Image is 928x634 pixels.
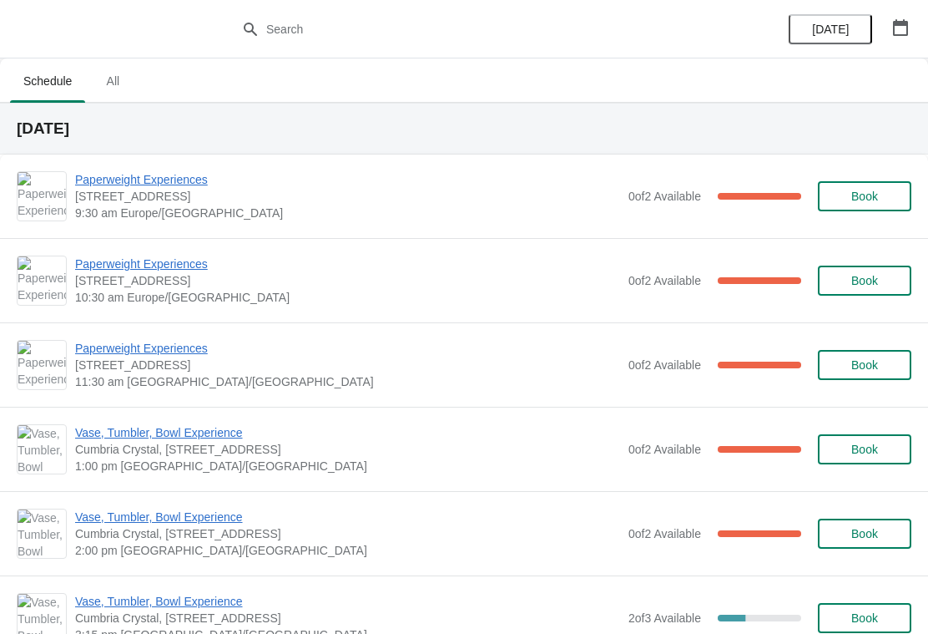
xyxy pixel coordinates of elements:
span: 0 of 2 Available [628,527,701,540]
span: 1:00 pm [GEOGRAPHIC_DATA]/[GEOGRAPHIC_DATA] [75,458,620,474]
button: [DATE] [789,14,872,44]
span: Book [851,611,878,625]
span: [STREET_ADDRESS] [75,188,620,205]
span: 0 of 2 Available [628,190,701,203]
img: Paperweight Experiences | Cumbria Crystal, Canal Head, Ulverston LA12 7LB, UK | 9:30 am Europe/Lo... [18,172,66,221]
button: Book [818,603,911,633]
span: 11:30 am [GEOGRAPHIC_DATA]/[GEOGRAPHIC_DATA] [75,373,620,390]
span: Book [851,358,878,372]
span: 2:00 pm [GEOGRAPHIC_DATA]/[GEOGRAPHIC_DATA] [75,542,620,559]
button: Book [818,266,911,296]
span: Vase, Tumbler, Bowl Experience [75,509,620,525]
img: Vase, Tumbler, Bowl Experience | Cumbria Crystal, Unit 4 Canal Street, Ulverston LA12 7LB, UK | 2... [18,510,66,558]
button: Book [818,181,911,211]
span: Paperweight Experiences [75,340,620,357]
button: Book [818,434,911,464]
span: 0 of 2 Available [628,358,701,372]
span: 10:30 am Europe/[GEOGRAPHIC_DATA] [75,289,620,306]
span: Book [851,527,878,540]
span: Paperweight Experiences [75,171,620,188]
h2: [DATE] [17,120,911,137]
img: Vase, Tumbler, Bowl Experience | Cumbria Crystal, Unit 4 Canal Street, Ulverston LA12 7LB, UK | 1... [18,425,66,474]
span: Vase, Tumbler, Bowl Experience [75,424,620,441]
span: Cumbria Crystal, [STREET_ADDRESS] [75,441,620,458]
span: Paperweight Experiences [75,256,620,272]
span: [STREET_ADDRESS] [75,272,620,289]
input: Search [265,14,696,44]
span: Cumbria Crystal, [STREET_ADDRESS] [75,525,620,542]
span: [DATE] [812,23,849,36]
span: 2 of 3 Available [628,611,701,625]
button: Book [818,350,911,380]
span: Book [851,190,878,203]
button: Book [818,519,911,549]
img: Paperweight Experiences | Cumbria Crystal, Canal Head, Ulverston LA12 7LB, UK | 10:30 am Europe/L... [18,256,66,305]
img: Paperweight Experiences | Cumbria Crystal, Canal Head, Ulverston LA12 7LB, UK | 11:30 am Europe/L... [18,341,66,389]
span: Schedule [10,66,85,96]
span: 9:30 am Europe/[GEOGRAPHIC_DATA] [75,205,620,221]
span: [STREET_ADDRESS] [75,357,620,373]
span: Book [851,443,878,456]
span: 0 of 2 Available [628,274,701,287]
span: Cumbria Crystal, [STREET_ADDRESS] [75,610,620,626]
span: All [92,66,134,96]
span: Vase, Tumbler, Bowl Experience [75,593,620,610]
span: Book [851,274,878,287]
span: 0 of 2 Available [628,443,701,456]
